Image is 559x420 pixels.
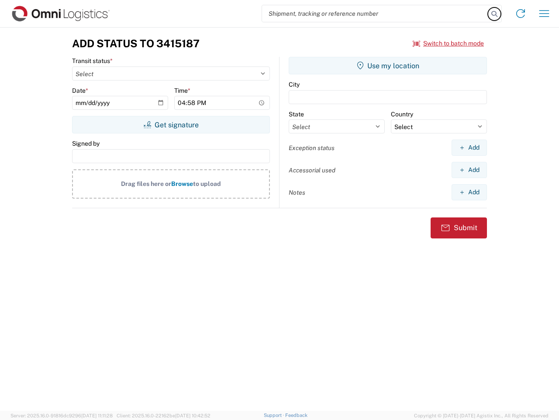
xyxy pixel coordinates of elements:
[391,110,413,118] label: Country
[81,413,113,418] span: [DATE] 11:11:28
[174,87,190,94] label: Time
[262,5,488,22] input: Shipment, tracking or reference number
[121,180,171,187] span: Drag files here or
[72,116,270,133] button: Get signature
[72,37,200,50] h3: Add Status to 3415187
[171,180,193,187] span: Browse
[175,413,210,418] span: [DATE] 10:42:52
[452,184,487,200] button: Add
[289,57,487,74] button: Use my location
[72,57,113,65] label: Transit status
[72,87,88,94] label: Date
[431,217,487,238] button: Submit
[289,110,304,118] label: State
[452,162,487,178] button: Add
[289,166,335,174] label: Accessorial used
[289,189,305,196] label: Notes
[10,413,113,418] span: Server: 2025.16.0-91816dc9296
[117,413,210,418] span: Client: 2025.16.0-22162be
[72,140,100,147] label: Signed by
[452,140,487,156] button: Add
[264,413,286,418] a: Support
[413,36,484,51] button: Switch to batch mode
[193,180,221,187] span: to upload
[289,144,335,152] label: Exception status
[289,80,300,88] label: City
[285,413,307,418] a: Feedback
[414,412,549,420] span: Copyright © [DATE]-[DATE] Agistix Inc., All Rights Reserved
